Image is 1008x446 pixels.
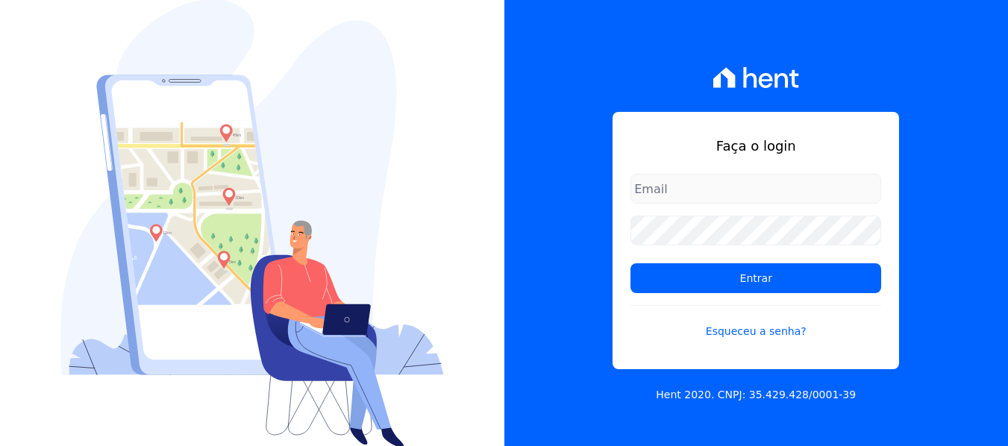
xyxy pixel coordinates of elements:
input: Entrar [630,263,881,293]
p: Hent 2020. CNPJ: 35.429.428/0001-39 [656,387,856,403]
input: Email [630,174,881,204]
h1: Faça o login [630,136,881,156]
a: Esqueceu a senha? [630,305,881,339]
